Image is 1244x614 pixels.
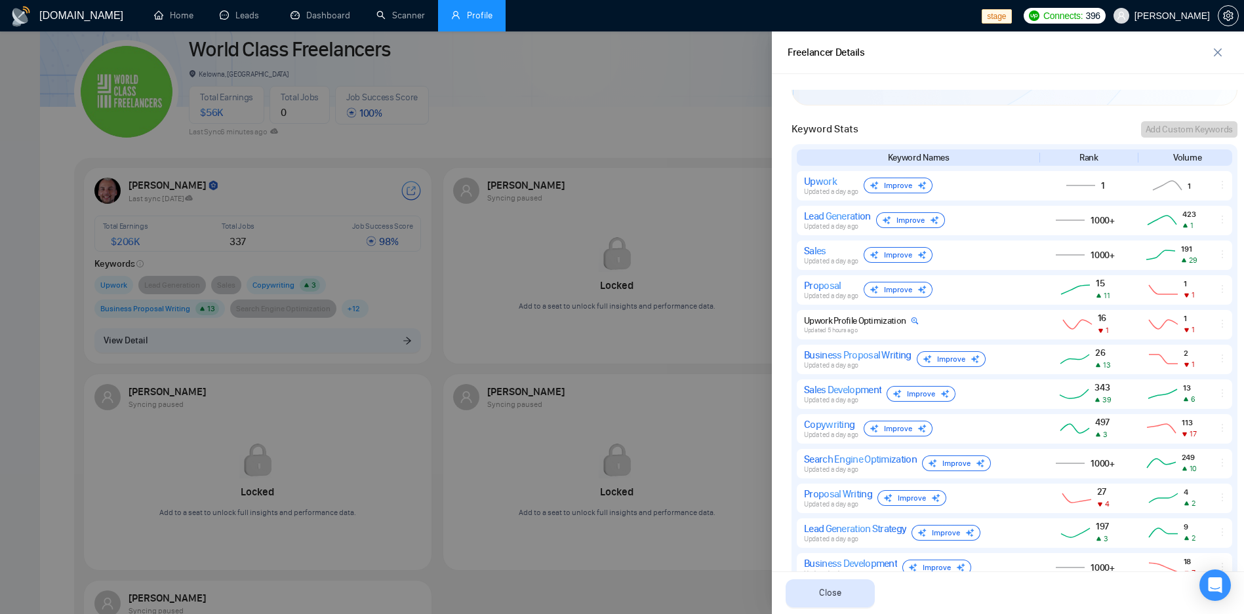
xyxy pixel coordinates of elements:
span: 2 [1184,348,1195,358]
img: sparkle [976,459,985,468]
button: Close [786,579,875,607]
img: sparkle [965,528,974,537]
span: 3 [1103,430,1108,439]
span: ellipsis [1217,180,1228,190]
span: 13 [1183,383,1195,393]
span: 1000+ [1091,250,1115,261]
span: 7 [1192,568,1195,577]
a: homeHome [154,10,193,21]
span: 1 [1192,325,1195,334]
span: ellipsis [1217,457,1228,468]
span: Updated a day ago [804,535,858,543]
span: setting [1218,10,1238,21]
img: sparkle [893,389,902,398]
img: upwork-logo.png [1029,10,1039,21]
span: 1 [1192,290,1195,299]
span: Updated 5 hours ago [804,326,857,334]
span: 1 [1101,180,1105,191]
div: Add Custom Keywords [1146,123,1233,136]
span: 1 [1190,221,1194,230]
span: 26 [1095,347,1110,358]
img: sparkle [917,528,927,537]
a: dashboardDashboard [291,10,350,21]
div: Open Intercom Messenger [1199,569,1231,601]
span: 4 [1105,499,1110,508]
img: sparkle [917,250,927,259]
span: 39 [1102,395,1112,404]
div: Business Proposal Writing [804,349,912,361]
span: Close [819,586,841,600]
img: sparkle [882,216,891,225]
a: setting [1218,10,1239,21]
div: Lead Generation Strategy [804,522,906,535]
span: 249 [1182,452,1197,462]
div: Rank [1044,151,1134,164]
span: Updated a day ago [804,292,858,300]
span: ellipsis [1217,318,1228,329]
span: 1 [1192,360,1195,369]
div: Search Engine Optimization [804,453,917,465]
span: 343 [1094,382,1111,393]
span: 3 [1104,534,1108,543]
span: ellipsis [1217,353,1228,364]
img: sparkle [931,493,940,503]
div: Proposal Writing [804,488,872,500]
span: 11 [1104,291,1110,300]
div: Copywriting [804,418,858,431]
span: 2 [1192,533,1195,543]
span: Keyword Stats [792,121,858,137]
span: user [451,10,460,20]
span: 18 [1184,556,1195,566]
img: sparkle [930,216,939,225]
img: sparkle [917,285,927,294]
span: 9 [1184,522,1195,531]
span: ellipsis [1217,562,1228,572]
span: 29 [1189,256,1197,265]
span: Connects: [1043,9,1083,23]
span: Updated a day ago [804,187,858,196]
span: 197 [1096,521,1110,532]
div: Improve [864,282,933,297]
span: 1 [1184,313,1195,323]
div: Improve [877,490,946,506]
div: Improve [887,386,955,402]
span: stage [982,9,1011,24]
a: messageLeads [220,10,264,21]
span: 13 [1103,360,1111,370]
div: Business Development [804,557,897,569]
span: ellipsis [1217,388,1228,398]
div: Volume [1142,151,1232,164]
div: Freelancer Details [788,45,865,61]
span: 10 [1190,464,1197,473]
span: Updated a day ago [804,500,858,508]
span: Updated a day ago [804,257,858,265]
span: 1000+ [1091,215,1115,226]
img: sparkle [956,563,965,572]
span: ellipsis [1217,214,1228,225]
span: close [1208,47,1228,58]
a: searchScanner [376,10,425,21]
span: ellipsis [1217,423,1228,433]
span: 423 [1182,209,1195,219]
img: sparkle [940,389,950,398]
div: Improve [876,212,945,228]
button: close [1207,42,1228,63]
div: Lead Generation [804,210,871,222]
span: 396 [1085,9,1100,23]
img: sparkle [923,355,932,364]
span: 1000+ [1091,562,1115,573]
span: ellipsis [1217,492,1228,503]
button: setting [1218,5,1239,26]
img: sparkle [917,424,927,433]
span: 27 [1097,486,1109,497]
span: 191 [1181,244,1197,254]
img: logo [10,6,31,27]
span: 1 [1188,181,1191,191]
span: Updated a day ago [804,222,858,231]
img: sparkle [917,181,927,190]
span: Updated a day ago [804,465,858,474]
span: 113 [1182,417,1196,427]
span: Profile [467,10,492,21]
span: user [1117,11,1126,20]
img: sparkle [870,181,879,190]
